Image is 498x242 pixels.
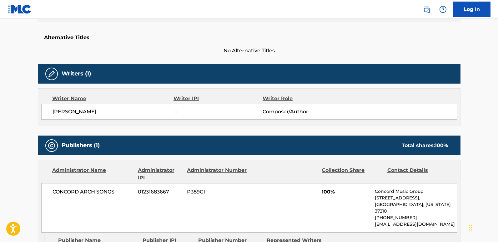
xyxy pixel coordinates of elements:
[322,188,370,196] span: 100%
[423,6,430,13] img: search
[187,188,248,196] span: P389GI
[437,3,449,16] div: Help
[138,188,182,196] span: 01231683667
[174,108,262,116] span: --
[375,214,456,221] p: [PHONE_NUMBER]
[387,167,448,182] div: Contact Details
[187,167,248,182] div: Administrator Number
[38,47,460,54] span: No Alternative Titles
[453,2,490,17] a: Log In
[420,3,433,16] a: Public Search
[53,188,133,196] span: CONCORD ARCH SONGS
[44,34,454,41] h5: Alternative Titles
[375,201,456,214] p: [GEOGRAPHIC_DATA], [US_STATE] 37210
[138,167,182,182] div: Administrator IPI
[174,95,263,102] div: Writer IPI
[402,142,448,149] div: Total shares:
[48,142,55,149] img: Publishers
[53,108,174,116] span: [PERSON_NAME]
[439,6,447,13] img: help
[263,95,344,102] div: Writer Role
[48,70,55,78] img: Writers
[62,142,100,149] h5: Publishers (1)
[469,218,472,237] div: Drag
[263,108,344,116] span: Composer/Author
[375,195,456,201] p: [STREET_ADDRESS],
[375,188,456,195] p: Concord Music Group
[52,167,133,182] div: Administrator Name
[322,167,382,182] div: Collection Share
[62,70,91,77] h5: Writers (1)
[467,212,498,242] iframe: Chat Widget
[8,5,32,14] img: MLC Logo
[375,221,456,228] p: [EMAIL_ADDRESS][DOMAIN_NAME]
[435,142,448,148] span: 100 %
[52,95,174,102] div: Writer Name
